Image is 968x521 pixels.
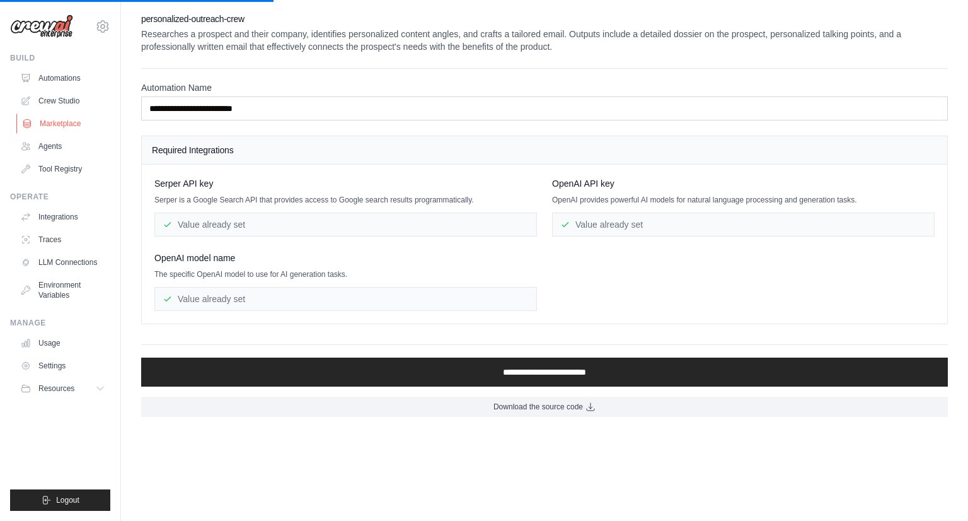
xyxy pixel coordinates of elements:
[141,13,948,25] h2: personalized-outreach-crew
[10,318,110,328] div: Manage
[154,177,213,190] span: Serper API key
[15,159,110,179] a: Tool Registry
[493,402,583,412] span: Download the source code
[552,195,935,205] p: OpenAI provides powerful AI models for natural language processing and generation tasks.
[15,136,110,156] a: Agents
[38,383,74,394] span: Resources
[154,269,537,279] p: The specific OpenAI model to use for AI generation tasks.
[15,252,110,272] a: LLM Connections
[15,356,110,376] a: Settings
[154,252,235,264] span: OpenAI model name
[15,91,110,111] a: Crew Studio
[10,192,110,202] div: Operate
[154,287,537,311] div: Value already set
[154,195,537,205] p: Serper is a Google Search API that provides access to Google search results programmatically.
[15,333,110,353] a: Usage
[56,495,79,505] span: Logout
[10,489,110,511] button: Logout
[16,114,112,134] a: Marketplace
[141,397,948,417] a: Download the source code
[15,230,110,250] a: Traces
[552,177,614,190] span: OpenAI API key
[552,213,935,237] div: Value already set
[15,68,110,88] a: Automations
[10,53,110,63] div: Build
[152,144,937,156] h4: Required Integrations
[141,81,948,94] label: Automation Name
[141,28,948,53] p: Researches a prospect and their company, identifies personalized content angles, and crafts a tai...
[15,275,110,305] a: Environment Variables
[15,378,110,399] button: Resources
[154,213,537,237] div: Value already set
[10,15,73,38] img: Logo
[15,207,110,227] a: Integrations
